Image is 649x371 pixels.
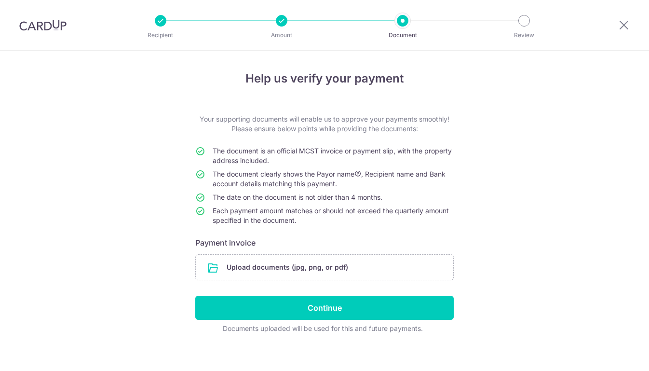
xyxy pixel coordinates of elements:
h6: Payment invoice [195,237,454,248]
span: The document clearly shows the Payor name , Recipient name and Bank account details matching this... [213,170,446,188]
p: Review [488,30,560,40]
div: Upload documents (jpg, png, or pdf) [195,254,454,280]
h4: Help us verify your payment [195,70,454,87]
span: The date on the document is not older than 4 months. [213,193,382,201]
p: Recipient [125,30,196,40]
img: CardUp [19,19,67,31]
p: Document [367,30,438,40]
input: Continue [195,296,454,320]
div: Documents uploaded will be used for this and future payments. [195,324,450,333]
span: Each payment amount matches or should not exceed the quarterly amount specified in the document. [213,206,449,224]
p: Your supporting documents will enable us to approve your payments smoothly! Please ensure below p... [195,114,454,134]
p: Amount [246,30,317,40]
span: The document is an official MCST invoice or payment slip, with the property address included. [213,147,452,165]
